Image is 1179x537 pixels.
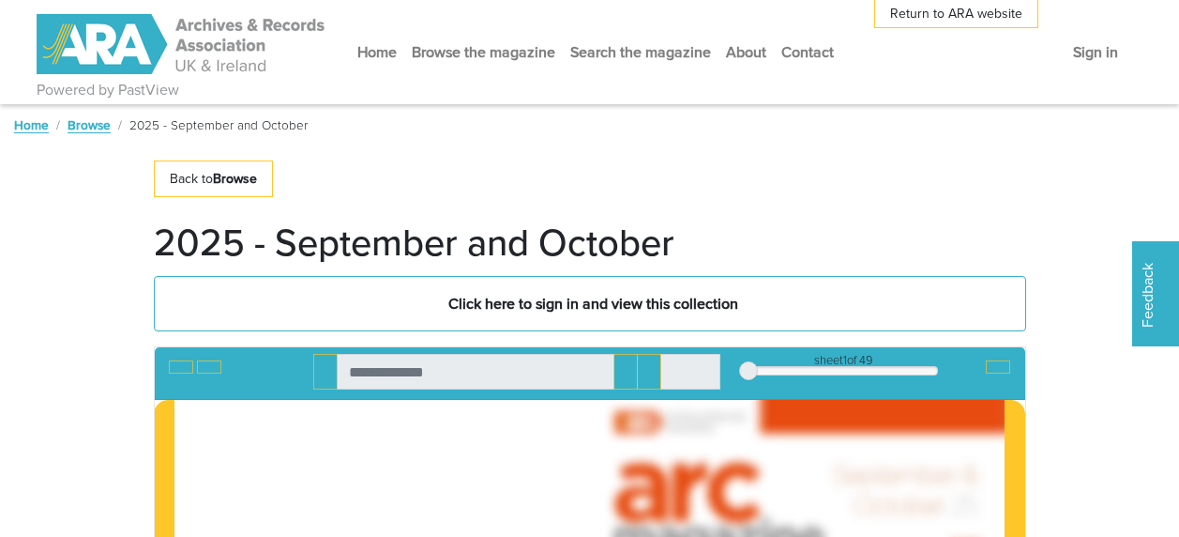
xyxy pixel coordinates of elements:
[154,220,674,265] h1: 2025 - September and October
[1132,241,1179,346] a: Would you like to provide feedback?
[37,4,327,85] a: ARA - ARC Magazine | Powered by PastView logo
[448,293,738,314] strong: Click here to sign in and view this collection
[169,361,193,374] button: Toggle text selection (Alt+T)
[986,361,1010,374] button: Full screen mode
[718,27,774,77] a: About
[563,27,718,77] a: Search the magazine
[1136,263,1158,328] span: Feedback
[197,361,221,374] button: Open transcription window
[213,169,257,188] strong: Browse
[1066,27,1126,77] a: Sign in
[37,79,179,101] a: Powered by PastView
[313,354,338,390] button: Search
[637,354,661,390] button: Next Match
[129,115,308,134] span: 2025 - September and October
[843,351,847,369] span: 1
[68,115,111,134] a: Browse
[404,27,563,77] a: Browse the magazine
[350,27,404,77] a: Home
[154,161,273,197] a: Back toBrowse
[14,115,49,134] a: Home
[154,276,1026,331] a: Click here to sign in and view this collection
[774,27,841,77] a: Contact
[613,354,638,390] button: Previous Match
[337,354,614,390] input: Search for
[748,351,938,369] div: sheet of 49
[37,14,327,74] img: ARA - ARC Magazine | Powered by PastView
[890,4,1022,23] span: Return to ARA website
